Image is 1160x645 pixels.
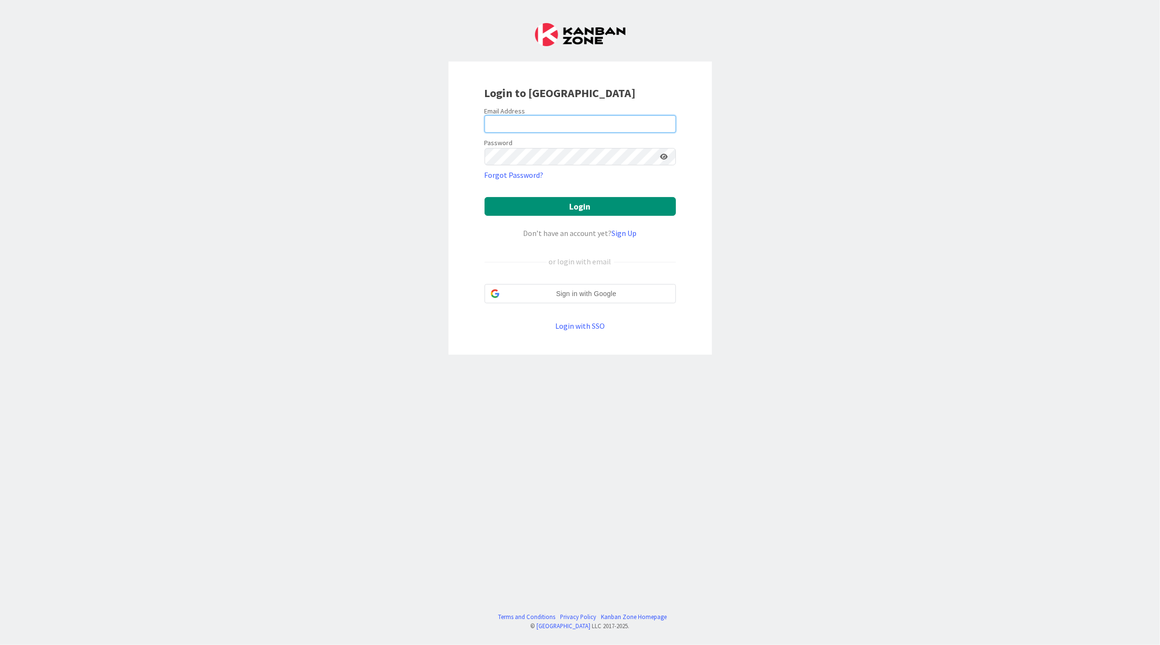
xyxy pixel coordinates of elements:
a: Kanban Zone Homepage [601,612,667,621]
button: Login [485,197,676,216]
div: Sign in with Google [485,284,676,303]
div: © LLC 2017- 2025 . [493,621,667,631]
img: Kanban Zone [535,23,625,46]
span: Sign in with Google [503,289,670,299]
div: Don’t have an account yet? [485,227,676,239]
b: Login to [GEOGRAPHIC_DATA] [485,86,636,100]
a: [GEOGRAPHIC_DATA] [537,622,591,630]
a: Login with SSO [555,321,605,331]
a: Sign Up [612,228,637,238]
a: Forgot Password? [485,169,544,181]
div: or login with email [547,256,614,267]
a: Privacy Policy [560,612,596,621]
label: Password [485,138,513,148]
label: Email Address [485,107,525,115]
a: Terms and Conditions [498,612,555,621]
